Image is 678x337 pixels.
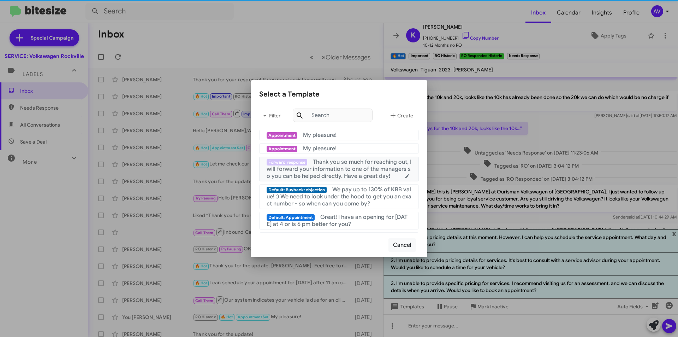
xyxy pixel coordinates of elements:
[303,145,337,152] span: My pleasure!
[259,109,282,122] span: Filter
[389,109,413,122] span: Create
[383,107,419,124] button: Create
[267,146,297,152] span: Appointment
[267,132,297,139] span: Appointment
[267,186,411,207] span: We pay up to 130% of KBB value! :) We need to look under the hood to get you an exact number - so...
[303,132,337,139] span: My pleasure!
[267,159,307,165] span: Forward response
[267,214,315,221] span: Default: Appointment
[388,238,416,252] button: Cancel
[267,214,408,228] span: Great! I have an opening for [DATE] at 4 or is 6 pm better for you?
[267,158,411,180] span: Thank you so much for reaching out, I will forward your information to one of the managers so you...
[267,187,327,193] span: Default: Buyback: objection
[259,89,419,100] div: Select a Template
[293,109,373,122] input: Search
[259,107,282,124] button: Filter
